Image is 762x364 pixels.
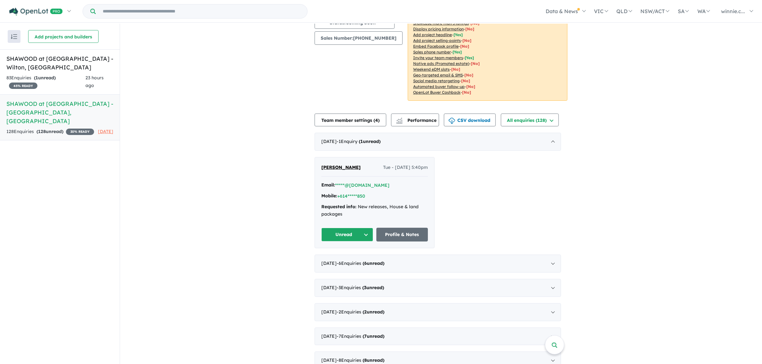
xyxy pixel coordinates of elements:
span: 2 [364,309,367,315]
button: Add projects and builders [28,30,99,43]
img: sort.svg [11,34,17,39]
strong: ( unread) [34,75,56,81]
span: 8 [364,357,367,363]
span: 3 [364,285,366,290]
img: Openlot PRO Logo White [9,8,63,16]
span: [PERSON_NAME] [321,164,361,170]
span: [No] [471,61,480,66]
h5: SHAWOOD at [GEOGRAPHIC_DATA] - Wilton , [GEOGRAPHIC_DATA] [6,54,113,72]
span: [ Yes ] [465,55,474,60]
span: [No] [462,90,471,95]
strong: Email: [321,182,335,188]
u: Embed Facebook profile [413,44,459,49]
span: - 6 Enquir ies [337,260,384,266]
u: Add project selling-points [413,38,461,43]
span: - 3 Enquir ies [337,285,384,290]
div: [DATE] [315,255,561,273]
strong: ( unread) [36,129,63,134]
u: Native ads (Promoted estate) [413,61,469,66]
div: 128 Enquir ies [6,128,94,136]
span: [ No ] [465,27,474,31]
u: Weekend eDM slots [413,67,450,72]
span: [No] [451,67,460,72]
span: - 1 Enquir y [337,138,381,144]
img: download icon [449,118,455,124]
span: Performance [397,117,437,123]
span: - 7 Enquir ies [337,333,384,339]
strong: Requested info: [321,204,357,210]
span: [ Yes ] [453,32,463,37]
span: 1 [36,75,38,81]
div: [DATE] [315,279,561,297]
span: - 8 Enquir ies [337,357,384,363]
div: [DATE] [315,328,561,345]
div: [DATE] [315,303,561,321]
input: Try estate name, suburb, builder or developer [97,4,306,18]
button: CSV download [444,114,496,126]
span: [No] [461,78,470,83]
span: 23 hours ago [85,75,104,88]
span: 6 [364,260,367,266]
strong: ( unread) [362,285,384,290]
strong: ( unread) [363,309,384,315]
img: line-chart.svg [397,118,402,121]
img: bar-chart.svg [396,120,403,124]
strong: ( unread) [363,357,384,363]
button: Sales Number:[PHONE_NUMBER] [315,31,403,45]
button: All enquiries (128) [501,114,559,126]
div: [DATE] [315,133,561,151]
span: Tue - [DATE] 5:40pm [383,164,428,171]
span: 45 % READY [9,83,37,89]
span: 128 [38,129,46,134]
span: 4 [375,117,378,123]
h5: SHAWOOD at [GEOGRAPHIC_DATA] - [GEOGRAPHIC_DATA] , [GEOGRAPHIC_DATA] [6,99,113,125]
a: Profile & Notes [376,228,428,241]
button: Performance [391,114,439,126]
button: Unread [321,228,373,241]
span: [ Yes ] [453,50,462,54]
span: [ No ] [460,44,469,49]
span: 7 [364,333,367,339]
span: [No] [466,84,475,89]
span: - 2 Enquir ies [337,309,384,315]
u: Add project headline [413,32,452,37]
strong: Mobile: [321,193,337,199]
strong: ( unread) [363,260,384,266]
u: Invite your team members [413,55,463,60]
u: OpenLot Buyer Cashback [413,90,461,95]
button: Team member settings (4) [315,114,386,126]
u: Display pricing information [413,27,464,31]
span: [DATE] [98,129,113,134]
u: Geo-targeted email & SMS [413,73,463,77]
strong: ( unread) [363,333,384,339]
u: Automated buyer follow-up [413,84,465,89]
div: 83 Enquir ies [6,74,85,90]
span: [ No ] [462,38,471,43]
strong: ( unread) [359,138,381,144]
span: 1 [360,138,363,144]
u: Social media retargeting [413,78,460,83]
span: [No] [464,73,473,77]
div: New releases, House & land packages [321,203,428,218]
a: [PERSON_NAME] [321,164,361,171]
span: winnie.c... [721,8,745,14]
u: Sales phone number [413,50,451,54]
span: 20 % READY [66,129,94,135]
